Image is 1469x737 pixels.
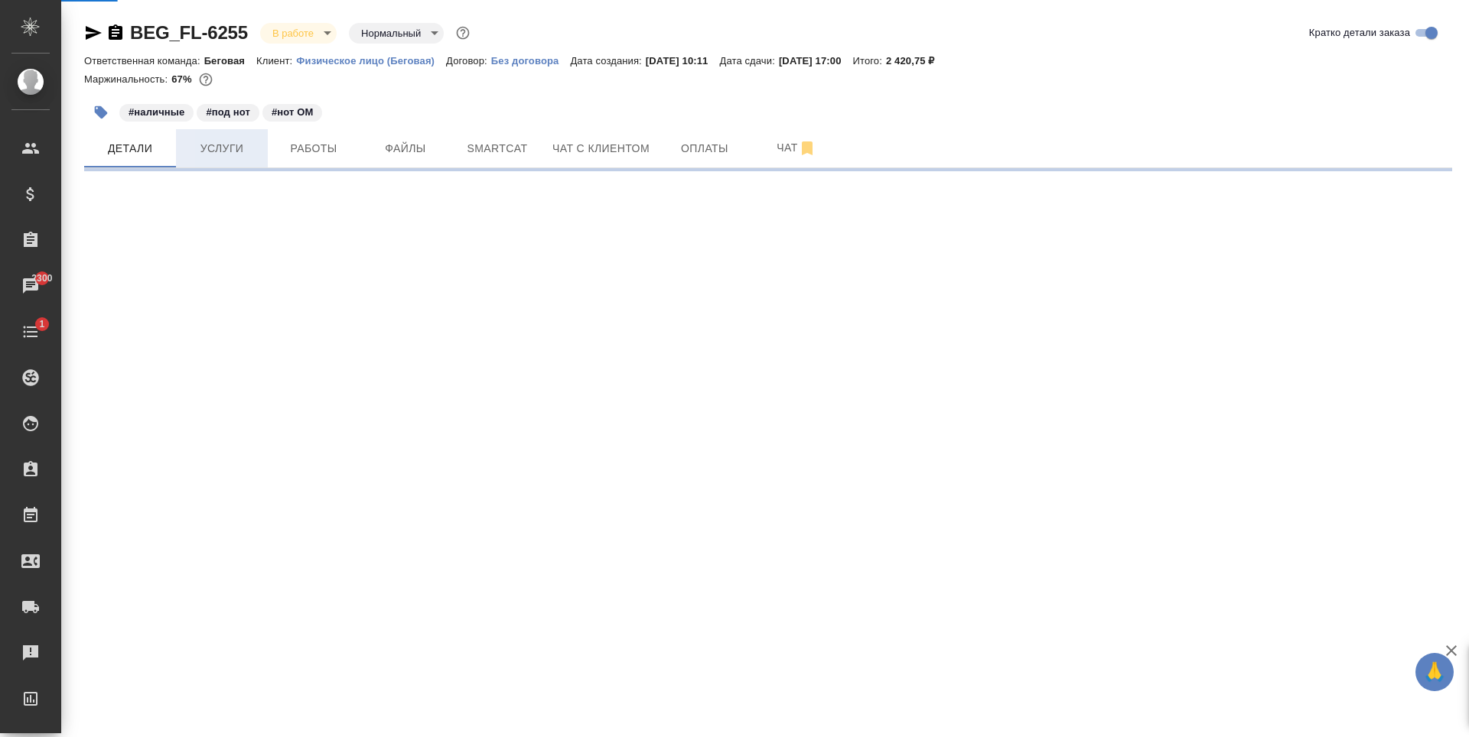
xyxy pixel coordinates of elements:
button: Доп статусы указывают на важность/срочность заказа [453,23,473,43]
p: Итого: [853,55,886,67]
span: наличные [118,105,195,118]
button: Скопировать ссылку [106,24,125,42]
p: Клиент: [256,55,296,67]
p: Беговая [204,55,256,67]
button: 667.00 RUB; [196,70,216,89]
p: 67% [171,73,195,85]
p: [DATE] 17:00 [779,55,853,67]
span: Smartcat [461,139,534,158]
button: Добавить тэг [84,96,118,129]
p: Маржинальность: [84,73,171,85]
span: 2300 [22,271,61,286]
p: Дата создания: [570,55,645,67]
p: Договор: [446,55,491,67]
p: #под нот [206,105,250,120]
p: Без договора [491,55,571,67]
div: В работе [349,23,444,44]
span: Кратко детали заказа [1309,25,1410,41]
p: #наличные [129,105,184,120]
p: 2 420,75 ₽ [886,55,946,67]
a: BEG_FL-6255 [130,22,248,43]
span: Файлы [369,139,442,158]
span: под нот [195,105,261,118]
button: Нормальный [357,27,425,40]
span: Чат [760,138,833,157]
p: Ответственная команда: [84,55,204,67]
a: 1 [4,313,57,351]
p: #нот ОМ [272,105,313,120]
button: Скопировать ссылку для ЯМессенджера [84,24,103,42]
p: [DATE] 10:11 [646,55,720,67]
p: Дата сдачи: [719,55,778,67]
svg: Отписаться [798,139,816,157]
span: Услуги [185,139,259,158]
span: 1 [30,317,54,332]
div: В работе [260,23,337,44]
a: Без договора [491,54,571,67]
button: В работе [268,27,318,40]
span: Детали [93,139,167,158]
span: Оплаты [668,139,741,158]
span: Работы [277,139,350,158]
a: Физическое лицо (Беговая) [296,54,446,67]
a: 2300 [4,267,57,305]
p: Физическое лицо (Беговая) [296,55,446,67]
span: Чат с клиентом [552,139,650,158]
